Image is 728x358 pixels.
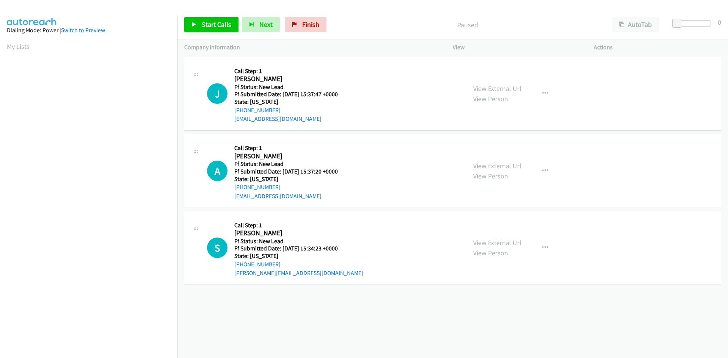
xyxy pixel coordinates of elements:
p: Paused [337,20,598,30]
span: Finish [302,20,319,29]
a: View External Url [473,161,521,170]
span: Start Calls [202,20,231,29]
h5: Call Step: 1 [234,67,347,75]
h5: State: [US_STATE] [234,252,363,260]
a: [PERSON_NAME][EMAIL_ADDRESS][DOMAIN_NAME] [234,269,363,277]
p: Company Information [184,43,439,52]
a: Finish [285,17,326,32]
span: Next [259,20,273,29]
a: [EMAIL_ADDRESS][DOMAIN_NAME] [234,192,322,200]
a: View Person [473,94,508,103]
h5: Ff Submitted Date: [DATE] 15:34:23 +0000 [234,245,363,252]
h5: State: [US_STATE] [234,98,347,106]
h5: Ff Submitted Date: [DATE] 15:37:20 +0000 [234,168,347,175]
h5: Ff Status: New Lead [234,83,347,91]
h5: Ff Submitted Date: [DATE] 15:37:47 +0000 [234,91,347,98]
a: Start Calls [184,17,238,32]
h5: Call Step: 1 [234,222,363,229]
div: Dialing Mode: Power | [7,26,171,35]
h1: J [207,83,227,104]
div: The call is yet to be attempted [207,238,227,258]
a: View Person [473,172,508,180]
a: [EMAIL_ADDRESS][DOMAIN_NAME] [234,115,322,122]
p: View [453,43,580,52]
h1: S [207,238,227,258]
h2: [PERSON_NAME] [234,229,347,238]
h5: Ff Status: New Lead [234,238,363,245]
h5: Call Step: 1 [234,144,347,152]
a: View External Url [473,238,521,247]
div: The call is yet to be attempted [207,161,227,181]
a: Switch to Preview [61,27,105,34]
h2: [PERSON_NAME] [234,152,347,161]
a: View Person [473,249,508,257]
a: [PHONE_NUMBER] [234,183,281,191]
a: [PHONE_NUMBER] [234,261,281,268]
div: Delay between calls (in seconds) [676,20,711,27]
h5: Ff Status: New Lead [234,160,347,168]
a: [PHONE_NUMBER] [234,106,281,114]
h1: A [207,161,227,181]
div: 0 [718,17,721,27]
h5: State: [US_STATE] [234,175,347,183]
p: Actions [594,43,721,52]
button: AutoTab [612,17,659,32]
div: The call is yet to be attempted [207,83,227,104]
h2: [PERSON_NAME] [234,75,347,83]
a: View External Url [473,84,521,93]
button: Next [242,17,280,32]
a: My Lists [7,42,30,51]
